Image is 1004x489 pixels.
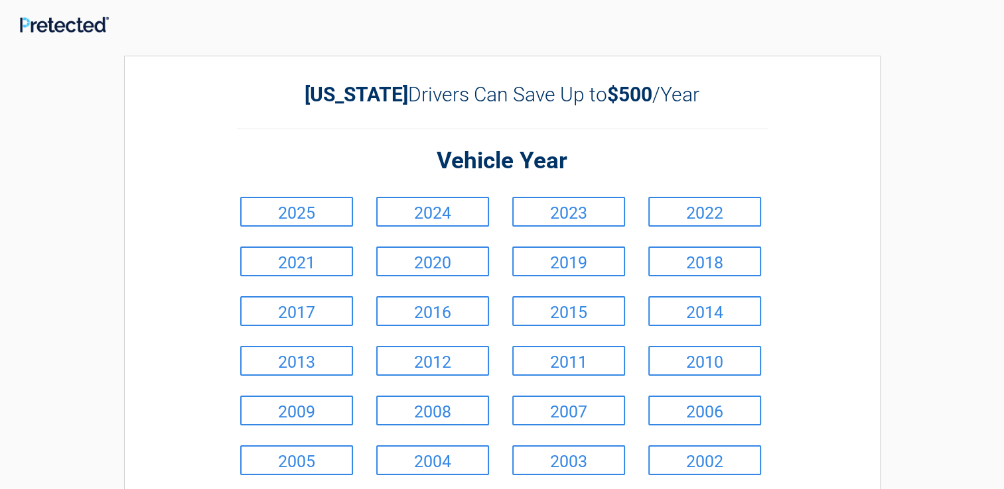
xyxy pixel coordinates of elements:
a: 2018 [648,246,761,276]
a: 2015 [512,296,625,326]
a: 2010 [648,346,761,376]
b: $500 [607,83,652,106]
a: 2012 [376,346,489,376]
a: 2022 [648,197,761,227]
a: 2002 [648,445,761,475]
a: 2025 [240,197,353,227]
h2: Vehicle Year [237,146,768,177]
a: 2013 [240,346,353,376]
a: 2017 [240,296,353,326]
a: 2007 [512,396,625,425]
a: 2006 [648,396,761,425]
a: 2009 [240,396,353,425]
img: Main Logo [20,17,109,32]
a: 2019 [512,246,625,276]
a: 2004 [376,445,489,475]
a: 2024 [376,197,489,227]
a: 2003 [512,445,625,475]
a: 2020 [376,246,489,276]
a: 2008 [376,396,489,425]
a: 2023 [512,197,625,227]
a: 2011 [512,346,625,376]
a: 2014 [648,296,761,326]
h2: Drivers Can Save Up to /Year [237,83,768,106]
a: 2005 [240,445,353,475]
a: 2016 [376,296,489,326]
b: [US_STATE] [305,83,408,106]
a: 2021 [240,246,353,276]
